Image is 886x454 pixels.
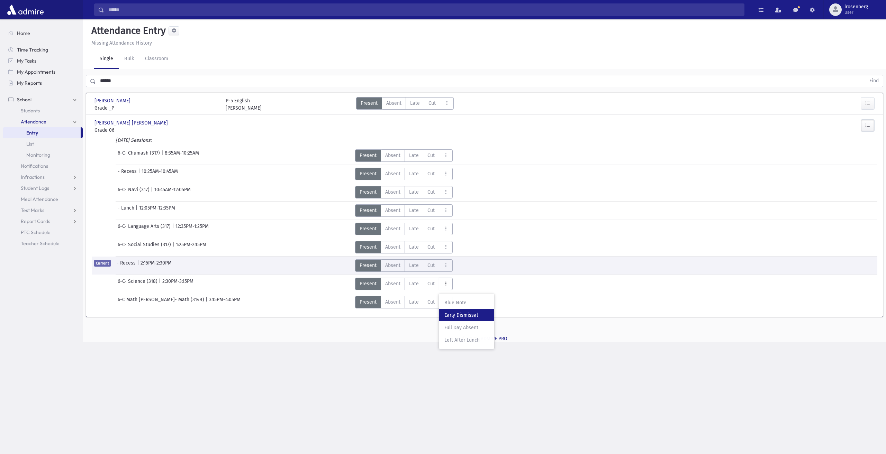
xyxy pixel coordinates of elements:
[26,130,38,136] span: Entry
[118,296,206,308] span: 6-C Math [PERSON_NAME]- Math (314B)
[159,278,162,290] span: |
[209,296,241,308] span: 3:15PM-4:05PM
[3,160,83,172] a: Notifications
[360,298,377,306] span: Present
[427,170,435,177] span: Cut
[26,141,34,147] span: List
[17,58,36,64] span: My Tasks
[226,97,262,112] div: P-5 English [PERSON_NAME]
[21,240,60,247] span: Teacher Schedule
[360,188,377,196] span: Present
[3,238,83,249] a: Teacher Schedule
[360,170,377,177] span: Present
[409,152,419,159] span: Late
[118,168,138,180] span: - Recess
[172,241,176,253] span: |
[360,207,377,214] span: Present
[410,100,420,107] span: Late
[3,183,83,194] a: Student Logs
[94,127,219,134] span: Grade 06
[141,259,172,272] span: 2:15PM-2:30PM
[118,223,172,235] span: 6-C- Language Arts (317)
[136,204,139,217] span: |
[161,149,165,162] span: |
[117,259,137,272] span: - Recess
[427,280,435,287] span: Cut
[17,96,31,103] span: School
[17,69,55,75] span: My Appointments
[3,66,83,77] a: My Appointments
[3,194,83,205] a: Meal Attendance
[162,278,193,290] span: 2:30PM-3:15PM
[427,262,435,269] span: Cut
[89,40,152,46] a: Missing Attendance History
[21,119,46,125] span: Attendance
[119,49,139,69] a: Bulk
[409,207,419,214] span: Late
[3,55,83,66] a: My Tasks
[385,188,400,196] span: Absent
[409,225,419,232] span: Late
[385,170,400,177] span: Absent
[385,262,400,269] span: Absent
[94,260,111,267] span: Current
[176,241,206,253] span: 1:25PM-2:15PM
[137,259,141,272] span: |
[427,152,435,159] span: Cut
[3,172,83,183] a: Infractions
[844,4,868,10] span: lrosenberg
[104,3,744,16] input: Search
[385,243,400,251] span: Absent
[3,94,83,105] a: School
[355,296,453,308] div: AttTypes
[21,163,48,169] span: Notifications
[165,149,199,162] span: 8:35AM-10:25AM
[17,80,42,86] span: My Reports
[3,116,83,127] a: Attendance
[427,207,435,214] span: Cut
[360,262,377,269] span: Present
[355,241,453,253] div: AttTypes
[360,243,377,251] span: Present
[21,196,58,202] span: Meal Attendance
[139,49,174,69] a: Classroom
[360,152,377,159] span: Present
[21,218,50,224] span: Report Cards
[844,10,868,15] span: User
[427,225,435,232] span: Cut
[3,28,83,39] a: Home
[3,44,83,55] a: Time Tracking
[444,299,489,306] span: Blue Note
[355,259,453,272] div: AttTypes
[26,152,50,158] span: Monitoring
[17,30,30,36] span: Home
[355,149,453,162] div: AttTypes
[118,186,151,198] span: 6-C- Navi (317)
[154,186,191,198] span: 10:45AM-12:05PM
[356,97,454,112] div: AttTypes
[385,298,400,306] span: Absent
[409,170,419,177] span: Late
[118,204,136,217] span: - Lunch
[865,75,883,87] button: Find
[94,119,169,127] span: [PERSON_NAME] [PERSON_NAME]
[21,174,45,180] span: Infractions
[409,280,419,287] span: Late
[355,278,453,290] div: AttTypes
[3,205,83,216] a: Test Marks
[355,223,453,235] div: AttTypes
[206,296,209,308] span: |
[360,225,377,232] span: Present
[409,188,419,196] span: Late
[94,335,875,342] div: © 2025 -
[21,207,44,213] span: Test Marks
[175,223,209,235] span: 12:35PM-1:25PM
[360,280,377,287] span: Present
[3,227,83,238] a: PTC Schedule
[3,127,81,138] a: Entry
[385,152,400,159] span: Absent
[385,225,400,232] span: Absent
[139,204,175,217] span: 12:05PM-12:35PM
[427,243,435,251] span: Cut
[116,137,152,143] i: [DATE] Sessions:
